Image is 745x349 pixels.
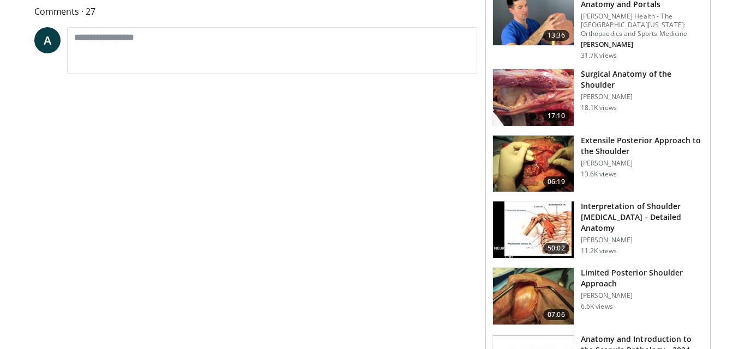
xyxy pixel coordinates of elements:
h3: Interpretation of Shoulder [MEDICAL_DATA] - Detailed Anatomy [581,201,704,234]
p: [PERSON_NAME] [581,291,704,300]
img: 306176_0003_1.png.150x105_q85_crop-smart_upscale.jpg [493,69,574,126]
img: 62ee2ea4-b2af-4bbb-a20f-cc4cb1de2535.150x105_q85_crop-smart_upscale.jpg [493,136,574,192]
p: [PERSON_NAME] [581,93,704,101]
a: 50:02 Interpretation of Shoulder [MEDICAL_DATA] - Detailed Anatomy [PERSON_NAME] 11.2K views [492,201,704,259]
span: Comments 27 [34,4,477,19]
p: 18.1K views [581,103,617,112]
img: e51f8aa6-d56e-40f7-a6fa-b93d02081f18.150x105_q85_crop-smart_upscale.jpg [493,268,574,324]
p: [PERSON_NAME] [581,40,704,49]
a: 17:10 Surgical Anatomy of the Shoulder [PERSON_NAME] 18.1K views [492,69,704,126]
p: 11.2K views [581,247,617,255]
p: [PERSON_NAME] Health - The [GEOGRAPHIC_DATA][US_STATE]: Orthopaedics and Sports Medicine [581,12,704,38]
a: A [34,27,61,53]
p: 6.6K views [581,302,613,311]
p: [PERSON_NAME] [581,236,704,244]
p: 13.6K views [581,170,617,179]
span: 13:36 [543,30,569,41]
h3: Limited Posterior Shoulder Approach [581,267,704,289]
h3: Extensile Posterior Approach to the Shoulder [581,135,704,157]
a: 06:19 Extensile Posterior Approach to the Shoulder [PERSON_NAME] 13.6K views [492,135,704,193]
p: 31.7K views [581,51,617,60]
span: 06:19 [543,176,569,187]
h3: Surgical Anatomy of the Shoulder [581,69,704,90]
span: 50:02 [543,243,569,254]
a: 07:06 Limited Posterior Shoulder Approach [PERSON_NAME] 6.6K views [492,267,704,325]
span: 17:10 [543,111,569,121]
p: [PERSON_NAME] [581,159,704,168]
span: 07:06 [543,309,569,320]
img: b344877d-e8e2-41e4-9927-e77118ec7d9d.150x105_q85_crop-smart_upscale.jpg [493,201,574,258]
